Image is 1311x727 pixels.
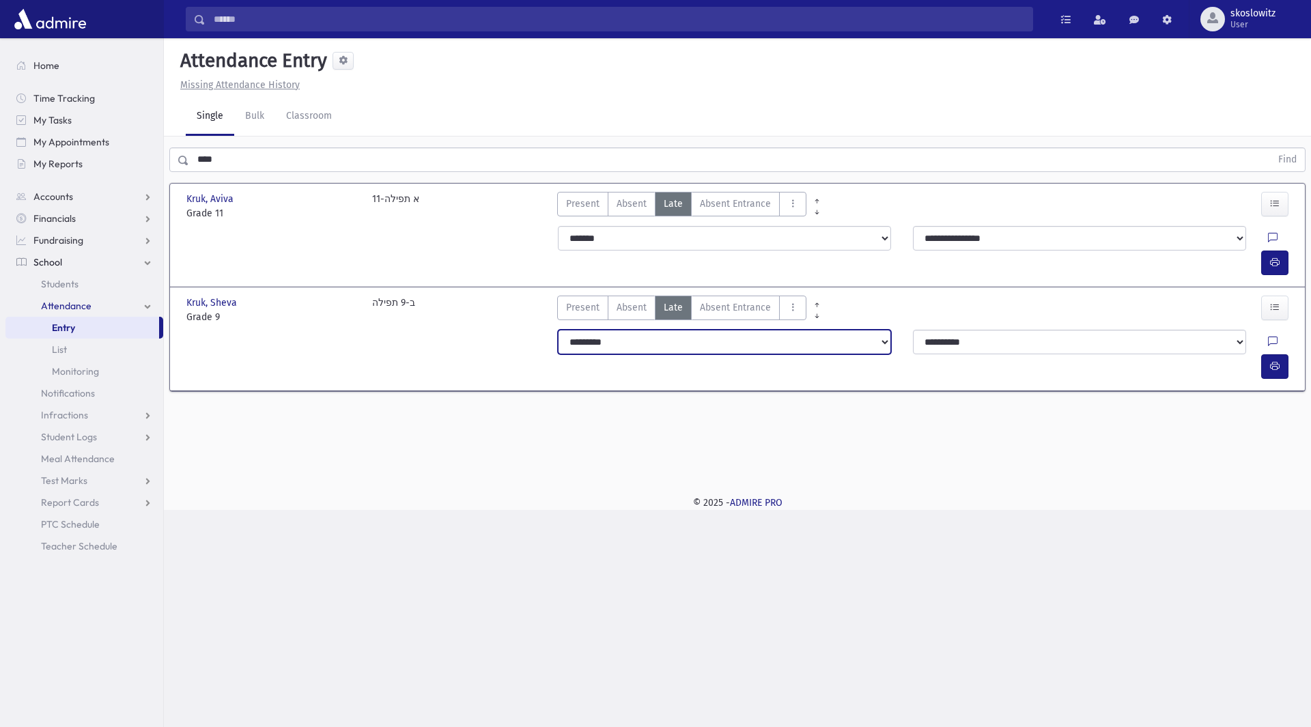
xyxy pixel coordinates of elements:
[41,496,99,509] span: Report Cards
[566,300,600,315] span: Present
[1270,148,1305,171] button: Find
[1230,8,1275,19] span: skoslowitz
[5,109,163,131] a: My Tasks
[5,55,163,76] a: Home
[41,540,117,552] span: Teacher Schedule
[33,136,109,148] span: My Appointments
[41,453,115,465] span: Meal Attendance
[557,296,806,324] div: AttTypes
[33,114,72,126] span: My Tasks
[5,87,163,109] a: Time Tracking
[5,535,163,557] a: Teacher Schedule
[5,295,163,317] a: Attendance
[730,497,783,509] a: ADMIRE PRO
[33,190,73,203] span: Accounts
[5,273,163,295] a: Students
[5,186,163,208] a: Accounts
[33,59,59,72] span: Home
[33,256,62,268] span: School
[33,234,83,246] span: Fundraising
[41,387,95,399] span: Notifications
[186,310,358,324] span: Grade 9
[11,5,89,33] img: AdmirePro
[5,491,163,513] a: Report Cards
[5,208,163,229] a: Financials
[617,300,647,315] span: Absent
[5,404,163,426] a: Infractions
[186,192,236,206] span: Kruk, Aviva
[664,300,683,315] span: Late
[664,197,683,211] span: Late
[33,212,76,225] span: Financials
[275,98,343,136] a: Classroom
[234,98,275,136] a: Bulk
[5,339,163,360] a: List
[180,79,300,91] u: Missing Attendance History
[5,382,163,404] a: Notifications
[5,360,163,382] a: Monitoring
[33,158,83,170] span: My Reports
[617,197,647,211] span: Absent
[206,7,1032,31] input: Search
[186,98,234,136] a: Single
[372,192,419,220] div: 11-א תפילה
[5,448,163,470] a: Meal Attendance
[700,197,771,211] span: Absent Entrance
[186,496,1289,510] div: © 2025 -
[5,426,163,448] a: Student Logs
[175,49,327,72] h5: Attendance Entry
[1230,19,1275,30] span: User
[5,470,163,491] a: Test Marks
[52,365,99,377] span: Monitoring
[5,251,163,273] a: School
[33,92,95,104] span: Time Tracking
[5,131,163,153] a: My Appointments
[557,192,806,220] div: AttTypes
[566,197,600,211] span: Present
[52,343,67,356] span: List
[41,409,88,421] span: Infractions
[41,300,91,312] span: Attendance
[700,300,771,315] span: Absent Entrance
[41,518,100,530] span: PTC Schedule
[41,474,87,487] span: Test Marks
[41,278,79,290] span: Students
[175,79,300,91] a: Missing Attendance History
[41,431,97,443] span: Student Logs
[186,206,358,220] span: Grade 11
[186,296,240,310] span: Kruk, Sheva
[52,322,75,334] span: Entry
[5,317,159,339] a: Entry
[5,229,163,251] a: Fundraising
[372,296,415,324] div: ב-9 תפילה
[5,513,163,535] a: PTC Schedule
[5,153,163,175] a: My Reports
